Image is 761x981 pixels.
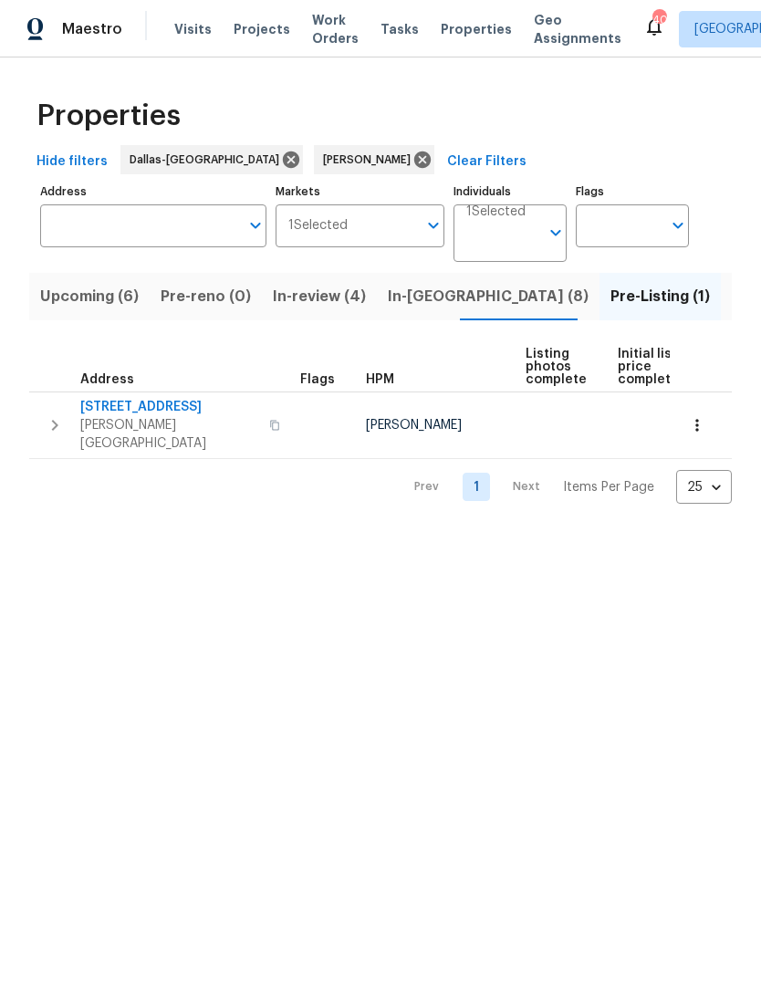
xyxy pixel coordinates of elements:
span: [STREET_ADDRESS] [80,398,258,416]
span: [PERSON_NAME] [366,419,462,432]
span: Hide filters [36,151,108,173]
span: Tasks [380,23,419,36]
span: Dallas-[GEOGRAPHIC_DATA] [130,151,287,169]
span: Flags [300,373,335,386]
span: In-[GEOGRAPHIC_DATA] (8) [388,284,589,309]
span: Address [80,373,134,386]
label: Flags [576,186,689,197]
button: Hide filters [29,145,115,179]
span: Properties [36,107,181,125]
span: Clear Filters [447,151,526,173]
span: Initial list price complete [618,348,679,386]
div: 25 [676,464,732,511]
div: 40 [652,11,665,29]
span: Upcoming (6) [40,284,139,309]
span: 1 Selected [288,218,348,234]
button: Open [421,213,446,238]
span: Geo Assignments [534,11,621,47]
span: HPM [366,373,394,386]
span: Projects [234,20,290,38]
span: 1 Selected [466,204,526,220]
span: Pre-reno (0) [161,284,251,309]
label: Address [40,186,266,197]
span: [PERSON_NAME] [323,151,418,169]
span: Work Orders [312,11,359,47]
span: Visits [174,20,212,38]
span: Properties [441,20,512,38]
div: Dallas-[GEOGRAPHIC_DATA] [120,145,303,174]
button: Open [243,213,268,238]
p: Items Per Page [563,478,654,496]
label: Individuals [453,186,567,197]
div: [PERSON_NAME] [314,145,434,174]
button: Open [543,220,568,245]
span: Maestro [62,20,122,38]
a: Goto page 1 [463,473,490,501]
button: Clear Filters [440,145,534,179]
span: [PERSON_NAME][GEOGRAPHIC_DATA] [80,416,258,453]
span: Listing photos complete [526,348,587,386]
span: In-review (4) [273,284,366,309]
nav: Pagination Navigation [397,470,732,504]
button: Open [665,213,691,238]
label: Markets [276,186,445,197]
span: Pre-Listing (1) [610,284,710,309]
